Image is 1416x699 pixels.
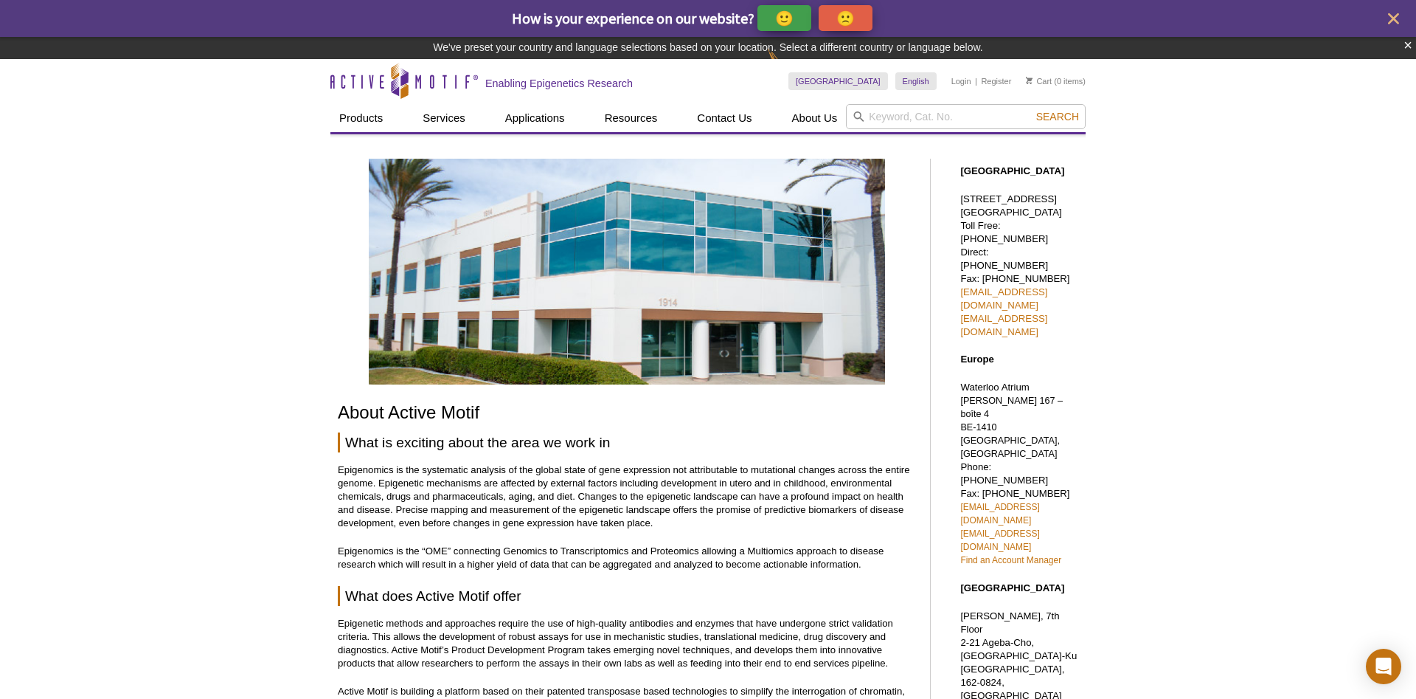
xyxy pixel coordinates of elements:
button: Search [1032,110,1083,123]
h1: About Active Motif [338,403,915,424]
h2: What is exciting about the area we work in [338,433,915,452]
a: [EMAIL_ADDRESS][DOMAIN_NAME] [960,313,1047,337]
a: Applications [496,104,574,132]
strong: [GEOGRAPHIC_DATA] [960,582,1064,593]
span: [PERSON_NAME] 167 – boîte 4 BE-1410 [GEOGRAPHIC_DATA], [GEOGRAPHIC_DATA] [960,396,1063,459]
img: Change Here [768,48,807,83]
a: Products [330,104,392,132]
a: [EMAIL_ADDRESS][DOMAIN_NAME] [960,502,1039,526]
li: (0 items) [1026,72,1086,90]
a: Find an Account Manager [960,555,1061,565]
input: Keyword, Cat. No. [846,104,1086,129]
p: 🙂 [775,9,794,27]
p: Epigenomics is the “OME” connecting Genomics to Transcriptomics and Proteomics allowing a Multiom... [338,545,915,571]
span: Search [1036,111,1079,123]
li: | [975,72,977,90]
button: × [1403,37,1412,54]
a: Contact Us [688,104,760,132]
p: [STREET_ADDRESS] [GEOGRAPHIC_DATA] Toll Free: [PHONE_NUMBER] Direct: [PHONE_NUMBER] Fax: [PHONE_N... [960,193,1078,339]
p: Epigenetic methods and approaches require the use of high-quality antibodies and enzymes that hav... [338,617,915,670]
a: About Us [783,104,847,132]
img: Your Cart [1026,77,1032,84]
a: English [895,72,937,90]
a: [GEOGRAPHIC_DATA] [788,72,888,90]
p: Epigenomics is the systematic analysis of the global state of gene expression not attributable to... [338,464,915,530]
button: close [1384,10,1403,28]
a: Login [951,76,971,86]
h2: What does Active Motif offer [338,586,915,606]
a: [EMAIL_ADDRESS][DOMAIN_NAME] [960,286,1047,311]
strong: [GEOGRAPHIC_DATA] [960,165,1064,176]
p: Waterloo Atrium Phone: [PHONE_NUMBER] Fax: [PHONE_NUMBER] [960,381,1078,567]
h2: Enabling Epigenetics Research [485,77,633,90]
a: Cart [1026,76,1052,86]
a: Register [981,76,1011,86]
a: [EMAIL_ADDRESS][DOMAIN_NAME] [960,528,1039,552]
strong: Europe [960,354,993,365]
span: How is your experience on our website? [512,9,754,27]
a: Services [414,104,474,132]
a: Resources [596,104,667,132]
div: Open Intercom Messenger [1366,649,1401,684]
p: 🙁 [836,9,855,27]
